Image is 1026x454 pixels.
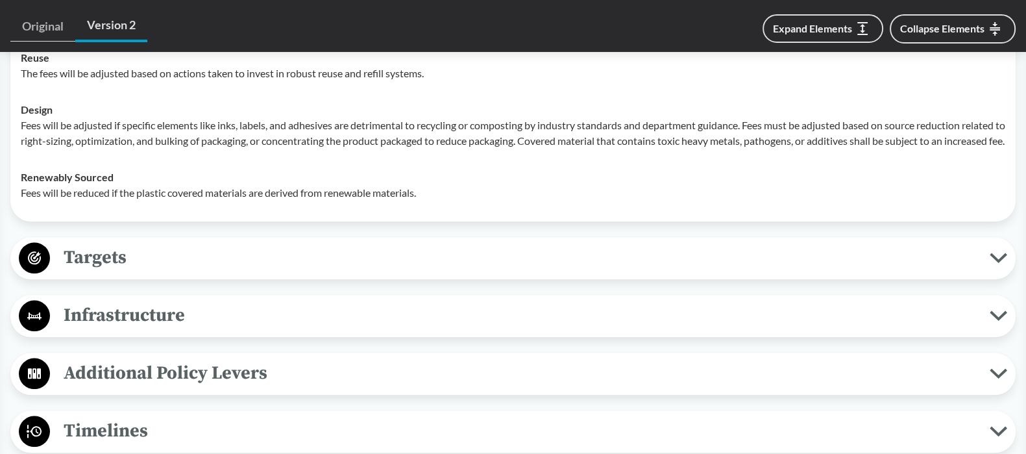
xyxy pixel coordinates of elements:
[763,14,883,43] button: Expand Elements
[21,103,53,116] strong: Design
[50,416,990,446] span: Timelines
[50,359,990,388] span: Additional Policy Levers
[21,51,49,64] strong: Reuse
[75,10,147,42] a: Version 2
[21,118,1005,149] p: Fees will be adjusted if specific elements like inks, labels, and adhesives are detrimental to re...
[50,243,990,272] span: Targets
[890,14,1016,44] button: Collapse Elements
[15,415,1011,448] button: Timelines
[50,301,990,330] span: Infrastructure
[21,185,1005,201] p: Fees will be reduced if the plastic covered materials are derived from renewable materials.
[10,12,75,42] a: Original
[15,299,1011,333] button: Infrastructure
[15,357,1011,390] button: Additional Policy Levers
[21,171,114,183] strong: Renewably Sourced
[15,242,1011,275] button: Targets
[21,66,1005,81] p: The fees will be adjusted based on actions taken to invest in robust reuse and refill systems.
